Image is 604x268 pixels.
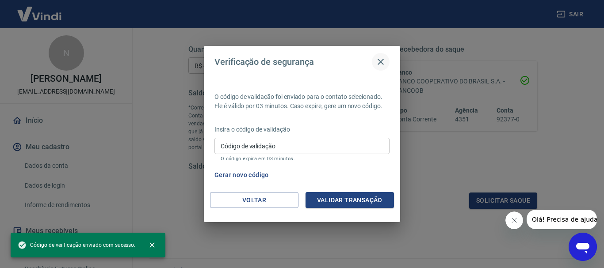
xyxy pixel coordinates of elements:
button: Validar transação [306,192,394,208]
button: Voltar [210,192,298,208]
iframe: Mensagem da empresa [527,210,597,229]
button: close [142,235,162,255]
p: O código de validação foi enviado para o contato selecionado. Ele é válido por 03 minutos. Caso e... [214,92,390,111]
button: Gerar novo código [211,167,272,183]
span: Olá! Precisa de ajuda? [5,6,74,13]
span: Código de verificação enviado com sucesso. [18,241,135,249]
iframe: Botão para abrir a janela de mensagens [569,233,597,261]
iframe: Fechar mensagem [505,211,523,229]
p: O código expira em 03 minutos. [221,156,383,162]
h4: Verificação de segurança [214,57,314,67]
p: Insira o código de validação [214,125,390,134]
